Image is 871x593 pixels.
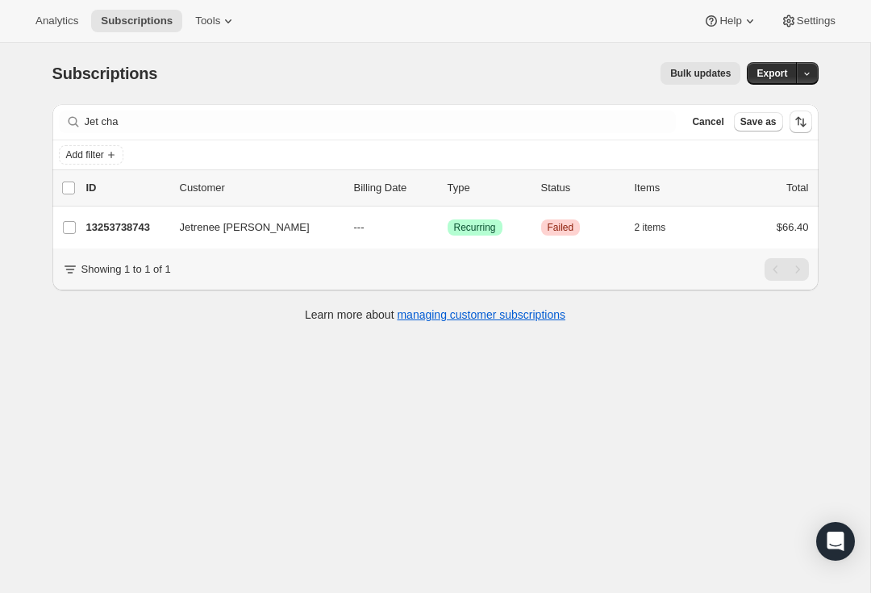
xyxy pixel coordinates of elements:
[354,221,365,233] span: ---
[397,308,565,321] a: managing customer subscriptions
[81,261,171,278] p: Showing 1 to 1 of 1
[170,215,331,240] button: Jetrenee [PERSON_NAME]
[797,15,836,27] span: Settings
[85,111,677,133] input: Filter subscribers
[635,221,666,234] span: 2 items
[692,115,723,128] span: Cancel
[719,15,741,27] span: Help
[670,67,731,80] span: Bulk updates
[747,62,797,85] button: Export
[59,145,123,165] button: Add filter
[86,180,167,196] p: ID
[448,180,528,196] div: Type
[66,148,104,161] span: Add filter
[548,221,574,234] span: Failed
[86,219,167,236] p: 13253738743
[786,180,808,196] p: Total
[86,180,809,196] div: IDCustomerBilling DateTypeStatusItemsTotal
[635,180,715,196] div: Items
[816,522,855,561] div: Open Intercom Messenger
[35,15,78,27] span: Analytics
[790,111,812,133] button: Sort the results
[354,180,435,196] p: Billing Date
[635,216,684,239] button: 2 items
[195,15,220,27] span: Tools
[777,221,809,233] span: $66.40
[765,258,809,281] nav: Pagination
[771,10,845,32] button: Settings
[52,65,158,82] span: Subscriptions
[91,10,182,32] button: Subscriptions
[694,10,767,32] button: Help
[180,219,310,236] span: Jetrenee [PERSON_NAME]
[180,180,341,196] p: Customer
[740,115,777,128] span: Save as
[661,62,740,85] button: Bulk updates
[686,112,730,132] button: Cancel
[734,112,783,132] button: Save as
[541,180,622,196] p: Status
[86,216,809,239] div: 13253738743Jetrenee [PERSON_NAME]---SuccessRecurringCriticalFailed2 items$66.40
[185,10,246,32] button: Tools
[26,10,88,32] button: Analytics
[305,307,565,323] p: Learn more about
[101,15,173,27] span: Subscriptions
[454,221,496,234] span: Recurring
[756,67,787,80] span: Export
